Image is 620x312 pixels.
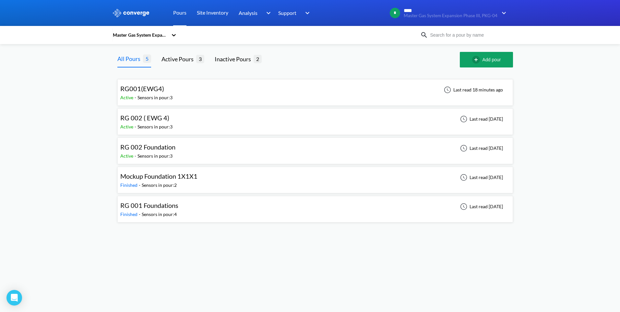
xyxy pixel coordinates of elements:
[460,52,513,67] button: Add pour
[135,153,137,159] span: -
[135,124,137,129] span: -
[117,116,513,121] a: RG 002 ( EWG 4)Active-Sensors in pour:3Last read [DATE]
[472,56,483,64] img: add-circle-outline.svg
[120,201,178,209] span: RG 001 Foundations
[117,87,513,92] a: RG001(EWG4)Active-Sensors in pour:3Last read 18 minutes ago
[215,54,254,64] div: Inactive Pours
[457,115,505,123] div: Last read [DATE]
[142,182,177,189] div: Sensors in pour: 2
[254,55,262,63] span: 2
[142,211,177,218] div: Sensors in pour: 4
[120,172,197,180] span: Mockup Foundation 1X1X1
[428,31,507,39] input: Search for a pour by name
[301,9,311,17] img: downArrow.svg
[196,55,204,63] span: 3
[262,9,272,17] img: downArrow.svg
[420,31,428,39] img: icon-search.svg
[404,13,497,18] span: Master Gas System Expansion Phase III, PKG-04
[117,203,513,209] a: RG 001 FoundationsFinished-Sensors in pour:4Last read [DATE]
[112,9,150,17] img: logo_ewhite.svg
[120,211,139,217] span: Finished
[6,290,22,306] div: Open Intercom Messenger
[120,143,175,151] span: RG 002 Foundation
[137,123,173,130] div: Sensors in pour: 3
[457,144,505,152] div: Last read [DATE]
[161,54,196,64] div: Active Pours
[139,182,142,188] span: -
[239,9,257,17] span: Analysis
[112,31,168,39] div: Master Gas System Expansion Phase III, PKG-04
[120,85,164,92] span: RG001(EWG4)
[120,153,135,159] span: Active
[135,95,137,100] span: -
[120,124,135,129] span: Active
[139,211,142,217] span: -
[120,95,135,100] span: Active
[278,9,296,17] span: Support
[117,145,513,150] a: RG 002 FoundationActive-Sensors in pour:3Last read [DATE]
[120,182,139,188] span: Finished
[117,54,143,63] div: All Pours
[440,86,505,94] div: Last read 18 minutes ago
[143,54,151,63] span: 5
[457,203,505,210] div: Last read [DATE]
[117,174,513,180] a: Mockup Foundation 1X1X1Finished-Sensors in pour:2Last read [DATE]
[137,94,173,101] div: Sensors in pour: 3
[120,114,169,122] span: RG 002 ( EWG 4)
[497,9,508,17] img: downArrow.svg
[137,152,173,160] div: Sensors in pour: 3
[457,174,505,181] div: Last read [DATE]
